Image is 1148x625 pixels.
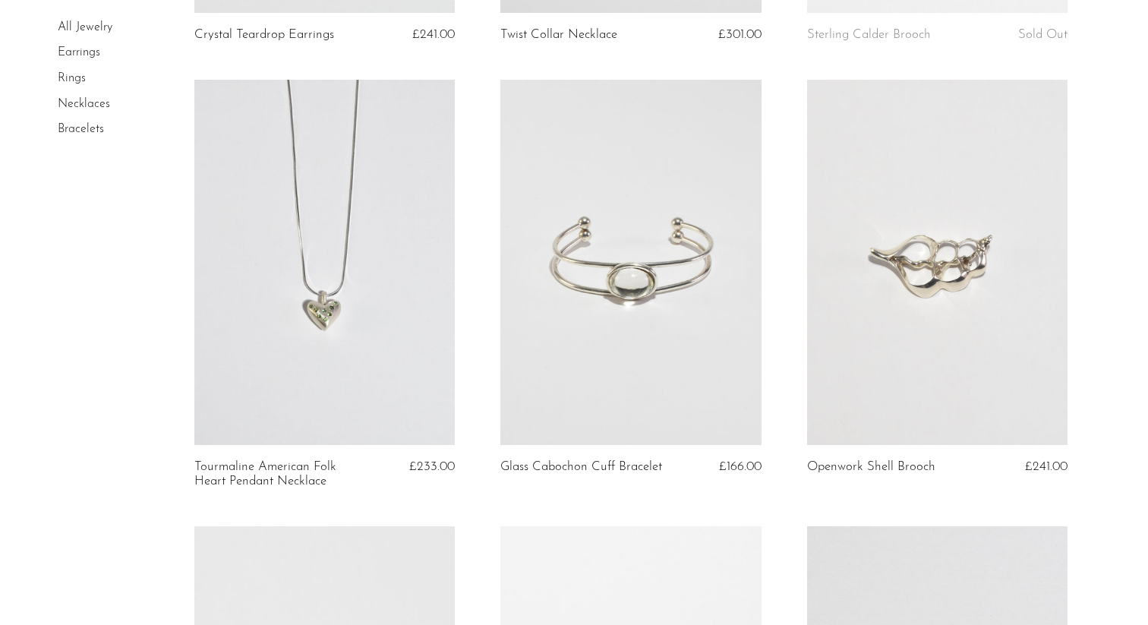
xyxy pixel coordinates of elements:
a: Sterling Calder Brooch [807,28,931,42]
a: Earrings [58,47,100,59]
a: Bracelets [58,123,104,135]
span: £301.00 [718,28,762,41]
a: All Jewelry [58,21,112,33]
span: Sold Out [1018,28,1068,41]
span: £233.00 [409,460,455,473]
a: Rings [58,72,86,84]
a: Crystal Teardrop Earrings [194,28,334,42]
a: Tourmaline American Folk Heart Pendant Necklace [194,460,367,488]
a: Openwork Shell Brooch [807,460,935,474]
a: Necklaces [58,98,110,110]
a: Twist Collar Necklace [500,28,617,42]
span: £241.00 [1025,460,1068,473]
a: Glass Cabochon Cuff Bracelet [500,460,662,474]
span: £241.00 [412,28,455,41]
span: £166.00 [719,460,762,473]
